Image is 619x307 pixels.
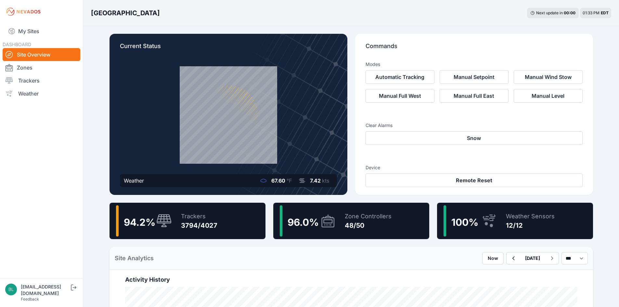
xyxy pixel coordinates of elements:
[366,173,583,187] button: Remote Reset
[21,284,70,297] div: [EMAIL_ADDRESS][DOMAIN_NAME]
[120,42,337,56] p: Current Status
[125,275,577,284] h2: Activity History
[91,5,160,21] nav: Breadcrumb
[273,203,429,239] a: 96.0%Zone Controllers48/50
[5,6,42,17] img: Nevados
[366,61,380,68] h3: Modes
[440,89,509,103] button: Manual Full East
[110,203,265,239] a: 94.2%Trackers3794/4027
[345,221,392,230] div: 48/50
[91,8,160,18] h3: [GEOGRAPHIC_DATA]
[536,10,563,15] span: Next update in
[366,89,434,103] button: Manual Full West
[3,61,80,74] a: Zones
[520,252,545,264] button: [DATE]
[3,48,80,61] a: Site Overview
[601,10,609,15] span: EDT
[514,89,583,103] button: Manual Level
[124,177,144,185] div: Weather
[115,254,154,263] h2: Site Analytics
[583,10,600,15] span: 01:33 PM
[451,216,478,228] span: 100 %
[288,216,319,228] span: 96.0 %
[287,177,292,184] span: °F
[124,216,155,228] span: 94.2 %
[366,70,434,84] button: Automatic Tracking
[3,23,80,39] a: My Sites
[181,221,217,230] div: 3794/4027
[514,70,583,84] button: Manual Wind Stow
[3,87,80,100] a: Weather
[181,212,217,221] div: Trackers
[482,252,504,264] button: Now
[366,42,583,56] p: Commands
[506,221,555,230] div: 12/12
[437,203,593,239] a: 100%Weather Sensors12/12
[366,122,583,129] h3: Clear Alarms
[3,74,80,87] a: Trackers
[322,177,329,184] span: kts
[440,70,509,84] button: Manual Setpoint
[345,212,392,221] div: Zone Controllers
[271,177,285,184] span: 67.60
[564,10,575,16] div: 00 : 00
[366,164,583,171] h3: Device
[310,177,321,184] span: 7.42
[3,42,31,47] span: DASHBOARD
[5,284,17,295] img: blippencott@invenergy.com
[506,212,555,221] div: Weather Sensors
[21,297,39,301] a: Feedback
[366,131,583,145] button: Snow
